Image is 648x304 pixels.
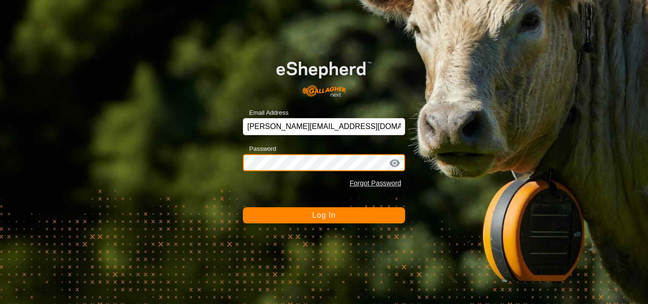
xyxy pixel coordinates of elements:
[312,211,335,219] span: Log In
[243,144,276,154] label: Password
[243,207,405,223] button: Log In
[243,108,288,118] label: Email Address
[350,179,401,187] a: Forgot Password
[243,118,405,135] input: Email Address
[259,48,389,103] img: E-shepherd Logo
